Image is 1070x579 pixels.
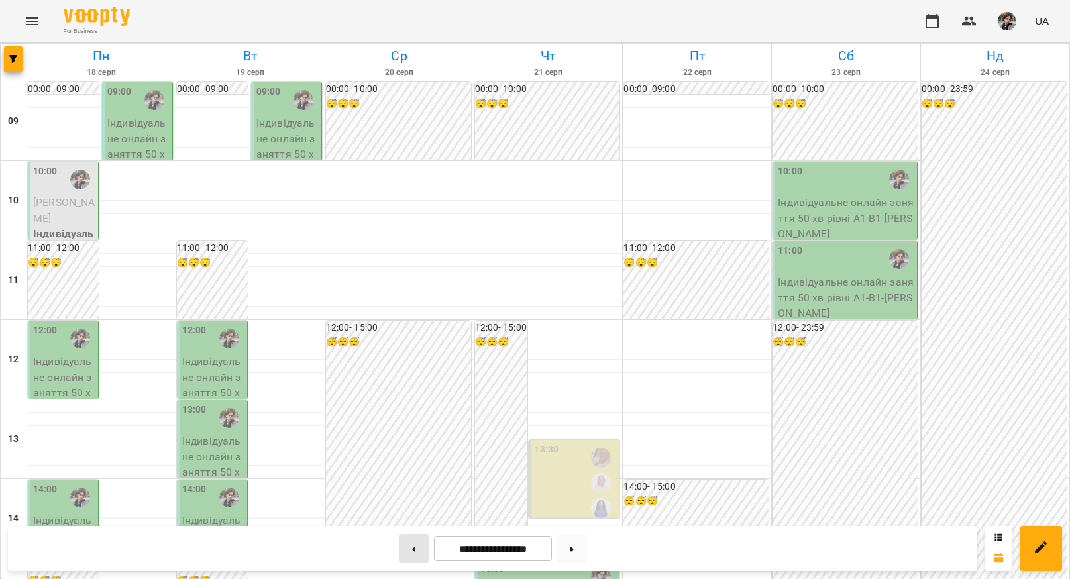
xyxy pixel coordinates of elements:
[256,85,281,99] label: 09:00
[773,97,918,111] h6: 😴😴😴
[177,82,248,97] h6: 00:00 - 09:00
[64,7,130,26] img: Voopty Logo
[534,443,559,457] label: 13:30
[70,488,90,507] img: Микита
[778,274,914,321] p: Індивідуальне онлайн заняття 50 хв рівні А1-В1 - [PERSON_NAME]
[33,354,95,447] p: Індивідуальне онлайн заняття 50 хв рівні А1-В1 - [PERSON_NAME]
[8,352,19,367] h6: 12
[475,321,528,335] h6: 12:00 - 15:00
[33,323,58,338] label: 12:00
[326,82,471,97] h6: 00:00 - 10:00
[625,46,769,66] h6: Пт
[144,90,164,110] img: Микита
[889,249,909,269] img: Микита
[889,170,909,189] img: Микита
[28,82,99,97] h6: 00:00 - 09:00
[475,97,620,111] h6: 😴😴😴
[8,273,19,288] h6: 11
[778,244,802,258] label: 11:00
[773,321,918,335] h6: 12:00 - 23:59
[623,256,769,270] h6: 😴😴😴
[774,66,918,79] h6: 23 серп
[178,66,323,79] h6: 19 серп
[8,432,19,447] h6: 13
[773,335,918,350] h6: 😴😴😴
[182,323,207,338] label: 12:00
[1035,14,1049,28] span: UA
[326,321,471,335] h6: 12:00 - 15:00
[327,66,472,79] h6: 20 серп
[623,480,769,494] h6: 14:00 - 15:00
[8,193,19,208] h6: 10
[326,335,471,350] h6: 😴😴😴
[773,82,918,97] h6: 00:00 - 10:00
[107,115,170,209] p: Індивідуальне онлайн заняття 50 хв рівні А1-В1 - [PERSON_NAME]
[476,66,621,79] h6: 21 серп
[923,66,1067,79] h6: 24 серп
[256,115,319,209] p: Індивідуальне онлайн заняття 50 хв рівні А1-В1 - [PERSON_NAME]
[1030,9,1054,33] button: UA
[591,448,611,468] img: Абігейл
[29,46,174,66] h6: Пн
[28,241,99,256] h6: 11:00 - 12:00
[177,241,248,256] h6: 11:00 - 12:00
[219,329,239,348] img: Микита
[8,511,19,526] h6: 14
[182,403,207,417] label: 13:00
[774,46,918,66] h6: Сб
[29,66,174,79] h6: 18 серп
[922,97,1067,111] h6: 😴😴😴
[178,46,323,66] h6: Вт
[922,82,1067,97] h6: 00:00 - 23:59
[923,46,1067,66] h6: Нд
[591,498,611,518] img: Даніела
[33,226,95,304] p: Індивідуальне онлайн заняття 50 хв рівні А1-В1
[64,27,130,36] span: For Business
[70,170,90,189] img: Микита
[475,335,528,350] h6: 😴😴😴
[591,473,611,493] img: Анастасія
[294,90,313,110] img: Микита
[219,488,239,507] img: Микита
[33,482,58,497] label: 14:00
[16,5,48,37] button: Menu
[623,241,769,256] h6: 11:00 - 12:00
[182,354,244,447] p: Індивідуальне онлайн заняття 50 хв рівні А1-В1 - [PERSON_NAME]
[623,494,769,509] h6: 😴😴😴
[177,256,248,270] h6: 😴😴😴
[476,46,621,66] h6: Чт
[70,329,90,348] img: Микита
[28,256,99,270] h6: 😴😴😴
[33,164,58,179] label: 10:00
[623,82,769,97] h6: 00:00 - 09:00
[33,196,95,225] span: [PERSON_NAME]
[182,433,244,527] p: Індивідуальне онлайн заняття 50 хв рівні А1-В1 - [PERSON_NAME]
[998,12,1016,30] img: 3324ceff06b5eb3c0dd68960b867f42f.jpeg
[778,195,914,242] p: Індивідуальне онлайн заняття 50 хв рівні А1-В1 - [PERSON_NAME]
[625,66,769,79] h6: 22 серп
[182,482,207,497] label: 14:00
[778,164,802,179] label: 10:00
[219,408,239,428] img: Микита
[8,114,19,129] h6: 09
[475,82,620,97] h6: 00:00 - 10:00
[327,46,472,66] h6: Ср
[326,97,471,111] h6: 😴😴😴
[107,85,132,99] label: 09:00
